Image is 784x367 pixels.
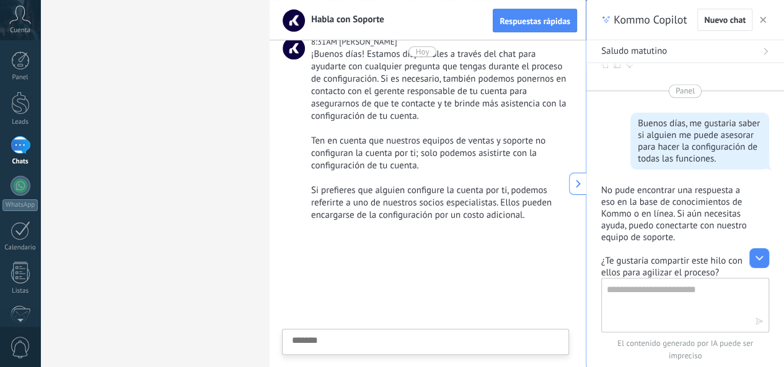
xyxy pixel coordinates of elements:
[697,9,752,31] button: Nuevo chat
[10,27,30,35] span: Cuenta
[614,12,687,27] span: Kommo Copilot
[493,9,577,32] button: Respuestas rápidas
[2,244,38,252] div: Calendario
[601,184,754,243] p: No pude encontrar una respuesta a eso en la base de conocimientos de Kommo o en línea. Si aún nec...
[2,287,38,295] div: Listas
[416,46,429,57] div: Hoy
[638,118,762,165] div: Buenos días, me gustaria saber si alguien me puede asesorar para hacer la configuración de todas ...
[311,184,566,222] div: Si prefieres que alguien configure la cuenta por ti, podemos referirte a uno de nuestros socios e...
[2,158,38,166] div: Chats
[676,85,695,97] span: Panel
[601,45,667,58] span: Saludo matutino
[304,14,384,25] span: Habla con Soporte
[311,36,339,48] div: 8:31AM
[704,15,746,24] span: Nuevo chat
[2,118,38,126] div: Leads
[601,337,769,362] span: El contenido generado por IA puede ser impreciso
[339,37,397,47] span: Aldana D.
[2,199,38,211] div: WhatsApp
[601,255,754,278] p: ¿Te gustaría compartir este hilo con ellos para agilizar el proceso?
[2,74,38,82] div: Panel
[311,48,566,123] div: ¡Buenos días! Estamos disponibles a través del chat para ayudarte con cualquier pregunta que teng...
[311,135,566,172] div: Ten en cuenta que nuestros equipos de ventas y soporte no configuran la cuenta por ti; solo podem...
[586,40,784,63] button: Saludo matutino
[500,17,570,25] span: Respuestas rápidas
